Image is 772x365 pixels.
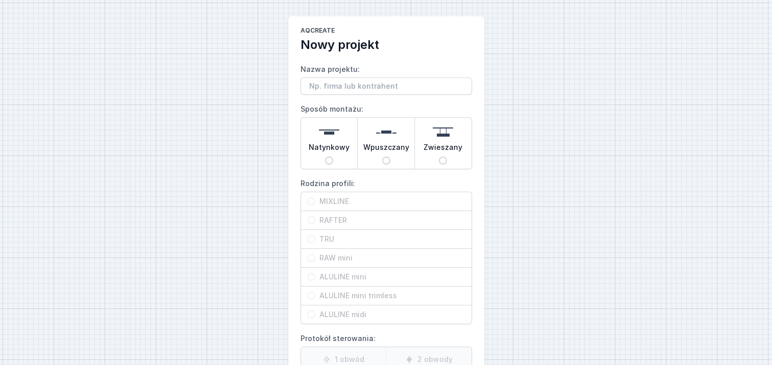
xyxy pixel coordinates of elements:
img: surface.svg [319,122,339,142]
input: Zwieszany [439,157,447,165]
h2: Nowy projekt [301,37,472,53]
label: Rodzina profili: [301,175,472,324]
span: Zwieszany [424,142,462,157]
label: Nazwa projektu: [301,61,472,95]
span: Natynkowy [309,142,350,157]
label: Sposób montażu: [301,101,472,169]
span: Wpuszczany [363,142,409,157]
input: Wpuszczany [382,157,390,165]
img: suspended.svg [433,122,453,142]
img: recessed.svg [376,122,396,142]
input: Nazwa projektu: [301,77,472,95]
h1: AQcreate [301,27,472,37]
input: Natynkowy [325,157,333,165]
